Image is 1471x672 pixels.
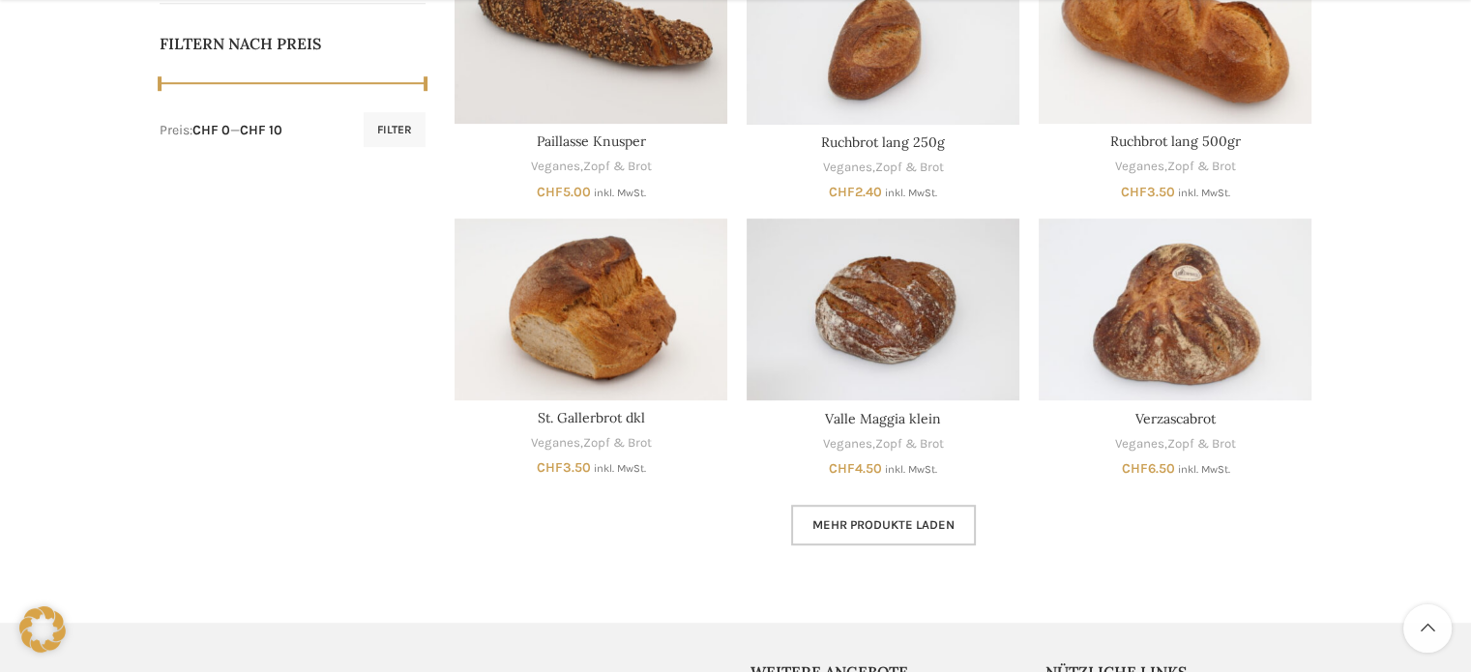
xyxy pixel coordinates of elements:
[885,463,937,476] small: inkl. MwSt.
[825,410,941,427] a: Valle Maggia klein
[1110,132,1241,150] a: Ruchbrot lang 500gr
[747,159,1019,177] div: ,
[1121,184,1175,200] bdi: 3.50
[875,159,944,177] a: Zopf & Brot
[455,219,727,400] a: St. Gallerbrot dkl
[829,184,855,200] span: CHF
[537,459,591,476] bdi: 3.50
[821,133,945,151] a: Ruchbrot lang 250g
[583,434,652,453] a: Zopf & Brot
[583,158,652,176] a: Zopf & Brot
[192,122,230,138] span: CHF 0
[1039,219,1311,400] a: Verzascabrot
[1135,410,1216,427] a: Verzascabrot
[1167,435,1236,453] a: Zopf & Brot
[829,184,882,200] bdi: 2.40
[1115,158,1164,176] a: Veganes
[812,517,955,533] span: Mehr Produkte laden
[791,505,976,545] a: Mehr Produkte laden
[160,121,282,140] div: Preis: —
[823,159,872,177] a: Veganes
[538,409,645,426] a: St. Gallerbrot dkl
[531,158,580,176] a: Veganes
[1178,187,1230,199] small: inkl. MwSt.
[1115,435,1164,453] a: Veganes
[1039,435,1311,453] div: ,
[594,187,646,199] small: inkl. MwSt.
[1403,604,1452,653] a: Scroll to top button
[1121,460,1174,477] bdi: 6.50
[1177,463,1229,476] small: inkl. MwSt.
[537,184,563,200] span: CHF
[455,158,727,176] div: ,
[537,459,563,476] span: CHF
[747,219,1019,400] a: Valle Maggia klein
[885,187,937,199] small: inkl. MwSt.
[240,122,282,138] span: CHF 10
[1121,184,1147,200] span: CHF
[823,435,872,453] a: Veganes
[829,460,855,477] span: CHF
[537,184,591,200] bdi: 5.00
[829,460,882,477] bdi: 4.50
[1039,158,1311,176] div: ,
[455,434,727,453] div: ,
[594,462,646,475] small: inkl. MwSt.
[531,434,580,453] a: Veganes
[875,435,944,453] a: Zopf & Brot
[160,33,427,54] h5: Filtern nach Preis
[747,435,1019,453] div: ,
[537,132,646,150] a: Paillasse Knusper
[1121,460,1147,477] span: CHF
[364,112,426,147] button: Filter
[1167,158,1236,176] a: Zopf & Brot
